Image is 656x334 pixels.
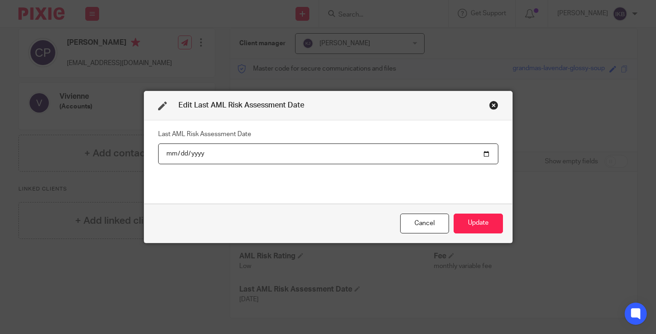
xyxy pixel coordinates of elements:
[489,101,498,110] div: Close this dialog window
[158,130,251,139] label: Last AML Risk Assessment Date
[178,101,304,109] span: Edit Last AML Risk Assessment Date
[158,143,498,164] input: YYYY-MM-DD
[454,214,503,233] button: Update
[400,214,449,233] div: Close this dialog window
